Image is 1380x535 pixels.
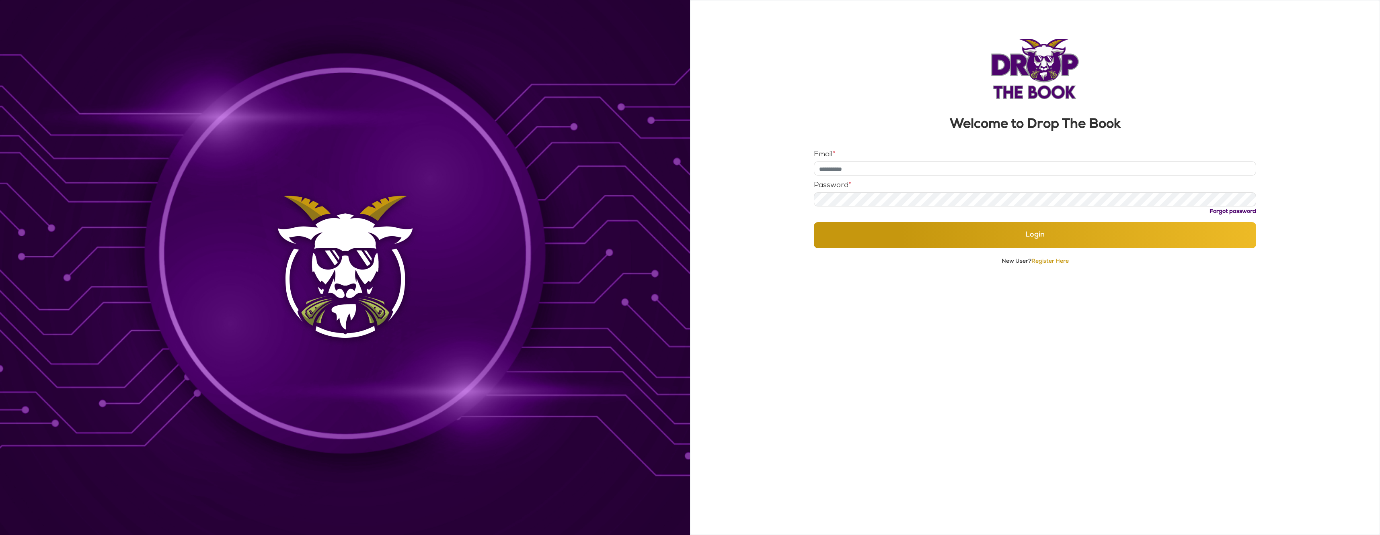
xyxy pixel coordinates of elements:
label: Email [814,151,836,158]
a: Register Here [1031,259,1069,264]
a: Forgot password [1210,209,1256,214]
label: Password [814,182,851,189]
img: Logo [990,39,1080,99]
button: Login [814,222,1257,248]
h3: Welcome to Drop The Book [814,118,1257,132]
p: New User? [814,258,1257,265]
img: Background Image [269,188,422,347]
